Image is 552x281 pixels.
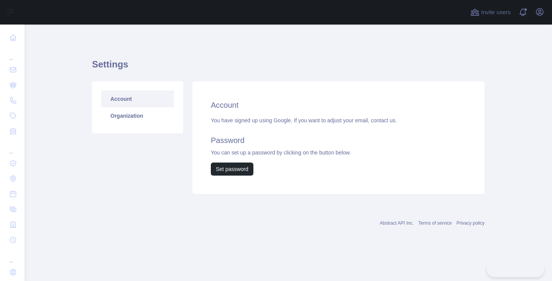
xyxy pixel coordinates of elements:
a: Organization [101,107,174,124]
div: ... [6,248,18,264]
span: Invite users [481,8,511,17]
div: ... [6,140,18,155]
h1: Settings [92,58,485,77]
a: Account [101,90,174,107]
div: You have signed up using Google. If you want to adjust your email, You can set up a password by c... [211,117,466,176]
a: Terms of service [418,220,452,226]
h2: Account [211,100,466,110]
button: Invite users [469,6,512,18]
h2: Password [211,135,466,146]
a: Privacy policy [457,220,485,226]
button: Set password [211,163,253,176]
a: contact us. [371,117,397,123]
iframe: Toggle Customer Support [486,261,544,277]
div: ... [6,46,18,61]
a: Abstract API Inc. [380,220,414,226]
